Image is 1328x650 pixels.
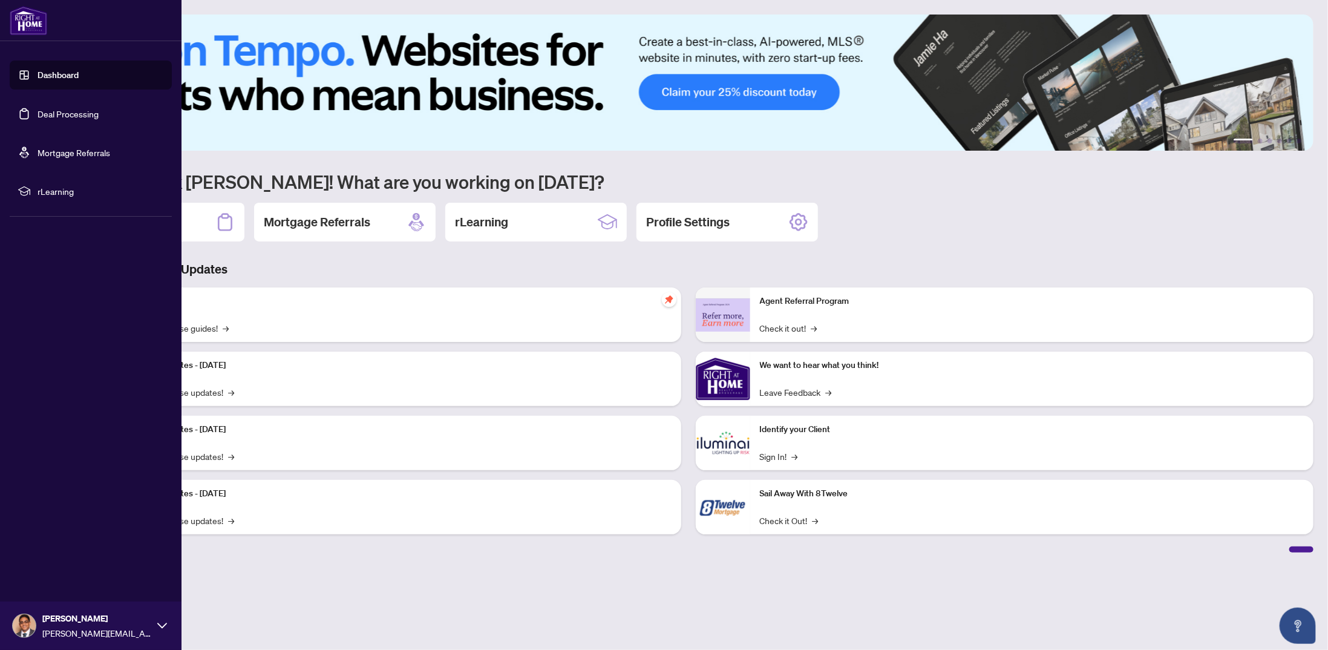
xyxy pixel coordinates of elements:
img: Slide 0 [63,15,1313,151]
span: → [223,321,229,335]
span: [PERSON_NAME][EMAIL_ADDRESS][DOMAIN_NAME] [42,626,151,640]
span: → [228,514,234,527]
span: → [228,386,234,399]
img: logo [10,6,47,35]
h2: rLearning [455,214,508,231]
span: [PERSON_NAME] [42,612,151,625]
span: rLearning [38,185,163,198]
p: Sail Away With 8Twelve [760,487,1304,501]
h1: Welcome back [PERSON_NAME]! What are you working on [DATE]? [63,170,1313,193]
button: 3 [1267,139,1272,143]
span: → [228,450,234,463]
p: Identify your Client [760,423,1304,436]
a: Dashboard [38,70,79,80]
button: 1 [1234,139,1253,143]
a: Sign In!→ [760,450,798,463]
button: 6 [1297,139,1301,143]
h2: Profile Settings [646,214,730,231]
a: Check it Out!→ [760,514,819,527]
span: → [792,450,798,463]
p: Self-Help [127,295,672,308]
img: Sail Away With 8Twelve [696,480,750,534]
img: Identify your Client [696,416,750,470]
span: → [813,514,819,527]
p: Agent Referral Program [760,295,1304,308]
span: → [826,386,832,399]
p: Platform Updates - [DATE] [127,359,672,372]
a: Mortgage Referrals [38,147,110,158]
img: Profile Icon [13,614,36,637]
p: Platform Updates - [DATE] [127,487,672,501]
span: → [811,321,817,335]
button: 2 [1258,139,1263,143]
h3: Brokerage & Industry Updates [63,261,1313,278]
p: Platform Updates - [DATE] [127,423,672,436]
img: Agent Referral Program [696,298,750,332]
button: 5 [1287,139,1292,143]
img: We want to hear what you think! [696,352,750,406]
button: Open asap [1280,608,1316,644]
h2: Mortgage Referrals [264,214,370,231]
button: 4 [1277,139,1282,143]
p: We want to hear what you think! [760,359,1304,372]
a: Leave Feedback→ [760,386,832,399]
span: pushpin [662,292,676,307]
a: Check it out!→ [760,321,817,335]
a: Deal Processing [38,108,99,119]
